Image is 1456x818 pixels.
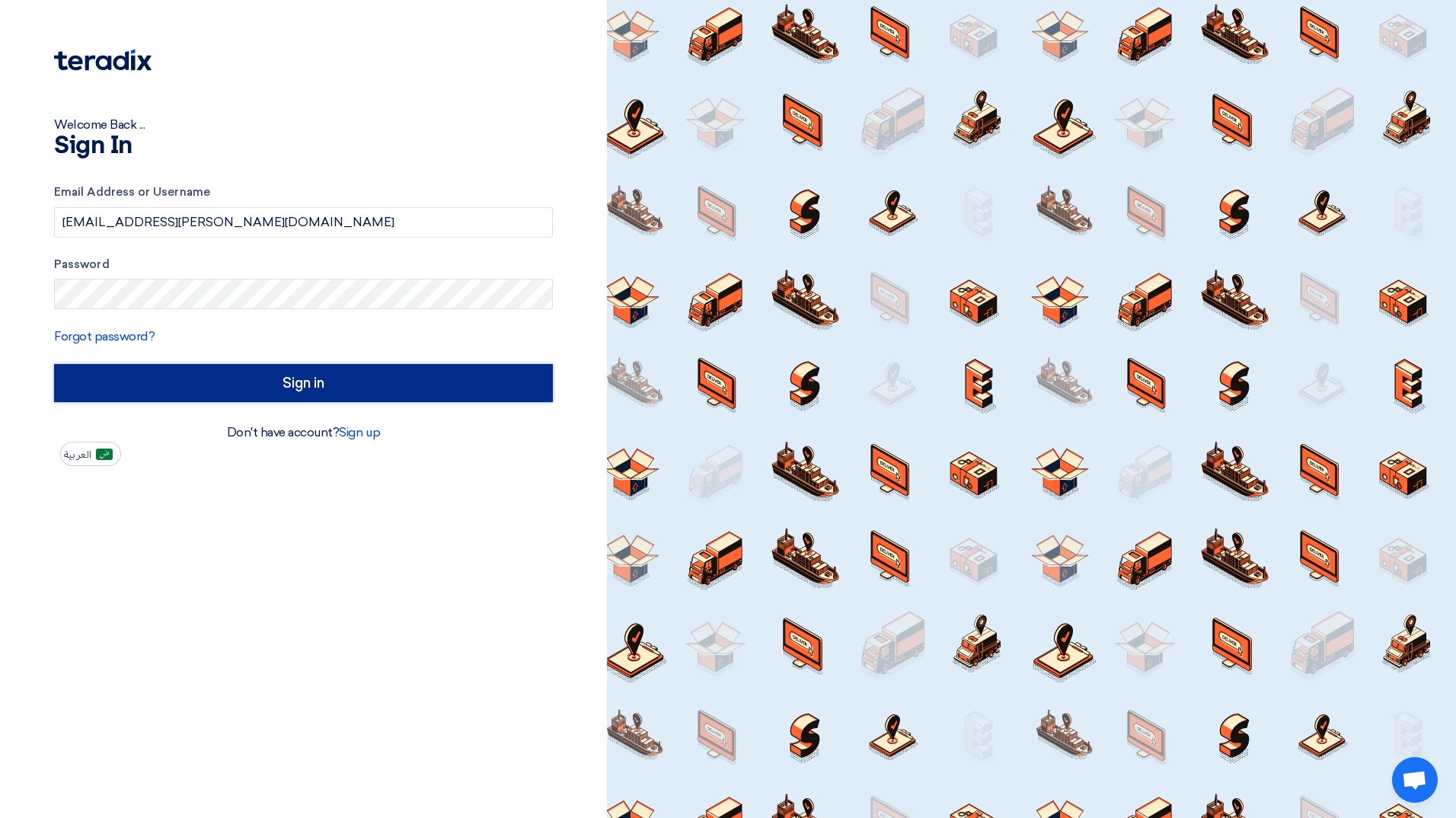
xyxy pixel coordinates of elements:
div: Open chat [1392,757,1438,803]
input: Sign in [54,364,553,402]
label: Password [54,256,553,273]
h1: Sign In [54,134,553,158]
img: Teradix logo [54,50,152,71]
button: العربية [60,442,121,466]
label: Email Address or Username [54,184,553,201]
span: العربية [64,449,91,460]
a: Sign up [339,425,380,439]
input: Enter your business email or username [54,207,553,238]
div: Don't have account? [54,423,553,442]
a: Forgot password? [54,329,155,343]
img: ar-AR.png [96,449,113,460]
div: Welcome Back ... [54,116,553,134]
